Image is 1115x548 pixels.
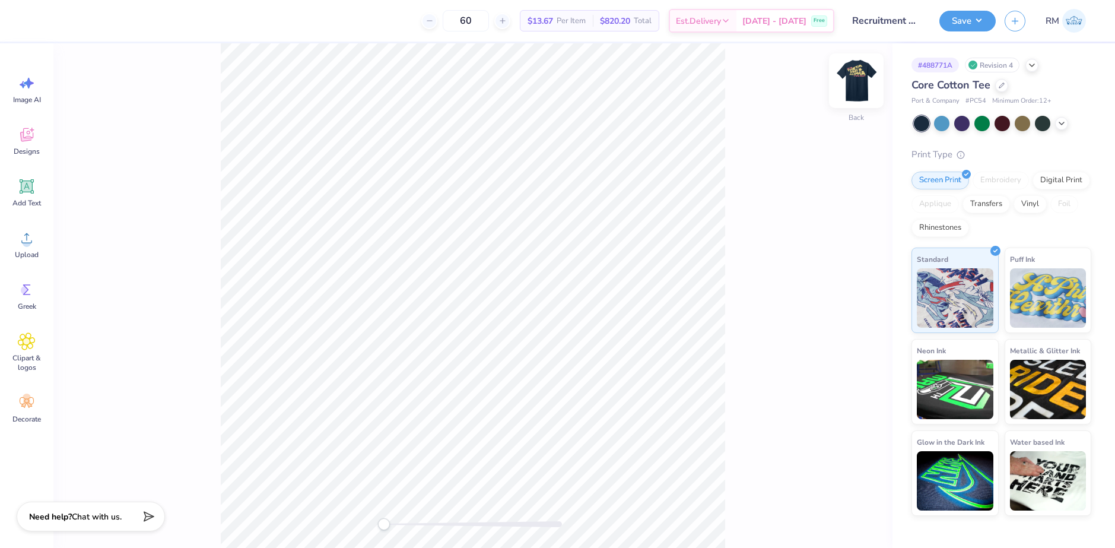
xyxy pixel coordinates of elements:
div: Vinyl [1014,195,1047,213]
img: Back [833,57,880,104]
div: Digital Print [1033,172,1090,189]
span: Chat with us. [72,511,122,522]
div: Transfers [962,195,1010,213]
div: # 488771A [911,58,959,72]
input: Untitled Design [843,9,930,33]
div: Foil [1050,195,1078,213]
span: $820.20 [600,15,630,27]
span: Decorate [12,414,41,424]
span: Neon Ink [917,344,946,357]
img: Roberta Manuel [1062,9,1086,33]
span: Total [634,15,652,27]
span: Metallic & Glitter Ink [1010,344,1080,357]
span: # PC54 [965,96,986,106]
div: Rhinestones [911,219,969,237]
img: Puff Ink [1010,268,1087,328]
span: Designs [14,147,40,156]
span: Upload [15,250,39,259]
span: Est. Delivery [676,15,721,27]
span: RM [1046,14,1059,28]
img: Glow in the Dark Ink [917,451,993,511]
div: Embroidery [973,172,1029,189]
span: Free [814,17,825,25]
span: Image AI [13,95,41,104]
span: $13.67 [528,15,553,27]
img: Neon Ink [917,360,993,419]
div: Applique [911,195,959,213]
span: [DATE] - [DATE] [742,15,806,27]
span: Port & Company [911,96,960,106]
span: Greek [18,302,36,311]
button: Save [939,11,996,31]
span: Core Cotton Tee [911,78,990,92]
div: Revision 4 [965,58,1019,72]
span: Add Text [12,198,41,208]
div: Back [849,112,864,123]
span: Per Item [557,15,586,27]
span: Glow in the Dark Ink [917,436,984,448]
div: Print Type [911,148,1091,161]
div: Screen Print [911,172,969,189]
input: – – [443,10,489,31]
span: Standard [917,253,948,265]
a: RM [1040,9,1091,33]
span: Minimum Order: 12 + [992,96,1052,106]
span: Puff Ink [1010,253,1035,265]
strong: Need help? [29,511,72,522]
img: Standard [917,268,993,328]
span: Clipart & logos [7,353,46,372]
img: Water based Ink [1010,451,1087,511]
span: Water based Ink [1010,436,1065,448]
img: Metallic & Glitter Ink [1010,360,1087,419]
div: Accessibility label [378,518,390,530]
